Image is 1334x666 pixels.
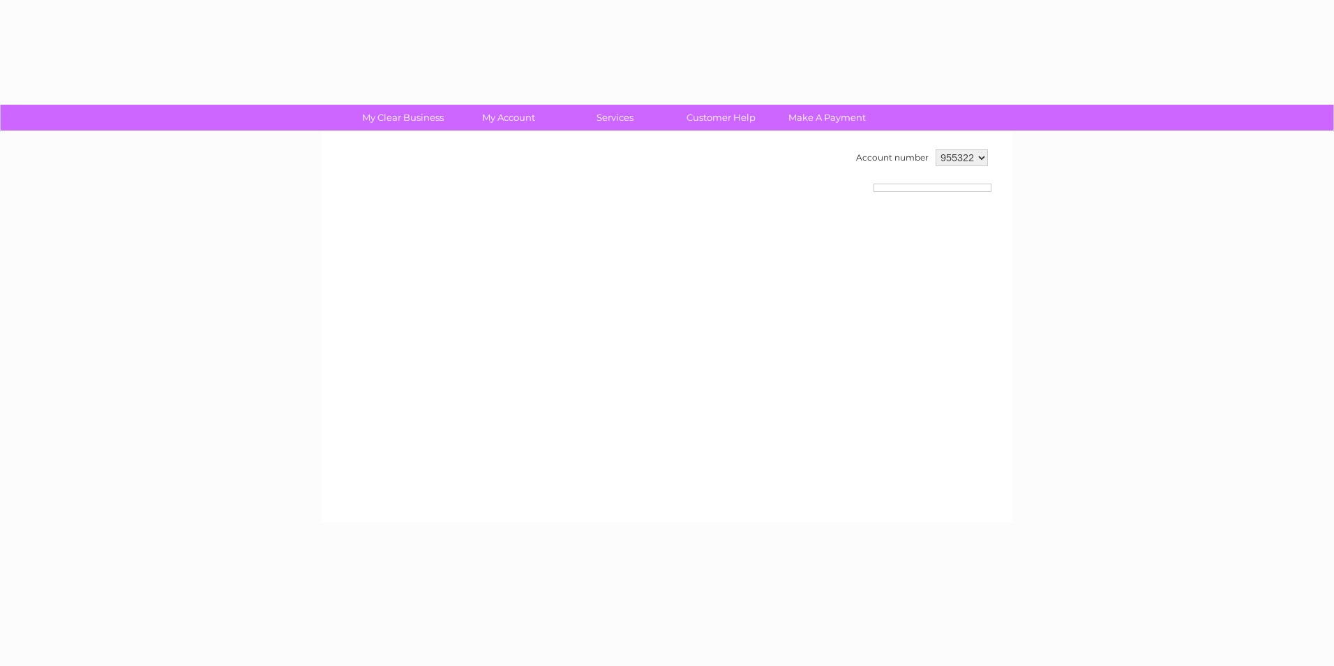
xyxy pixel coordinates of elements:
[451,105,567,131] a: My Account
[853,146,932,170] td: Account number
[557,105,673,131] a: Services
[345,105,460,131] a: My Clear Business
[664,105,779,131] a: Customer Help
[770,105,885,131] a: Make A Payment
